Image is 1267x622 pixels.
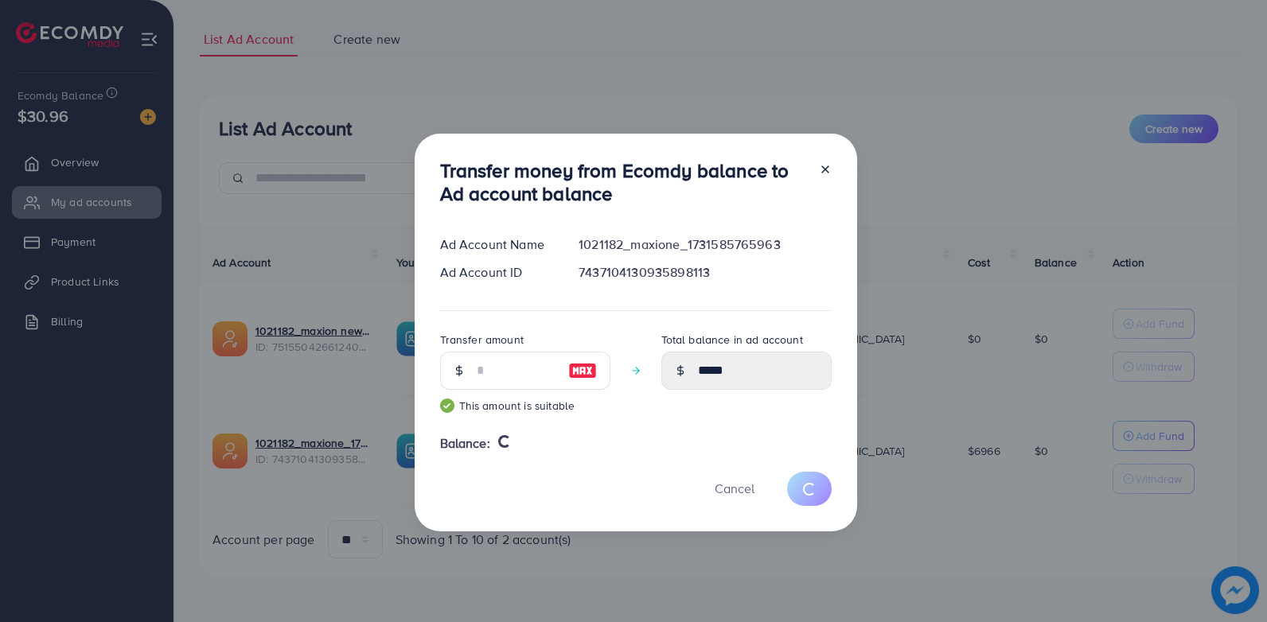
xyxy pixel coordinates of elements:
div: Ad Account Name [427,235,567,254]
label: Total balance in ad account [661,332,803,348]
img: guide [440,398,454,413]
div: 1021182_maxione_1731585765963 [566,235,844,254]
span: Balance: [440,434,490,453]
h3: Transfer money from Ecomdy balance to Ad account balance [440,159,806,205]
div: 7437104130935898113 [566,263,844,282]
button: Cancel [695,472,774,506]
span: Cancel [715,480,754,497]
div: Ad Account ID [427,263,567,282]
small: This amount is suitable [440,398,610,414]
img: image [568,361,597,380]
label: Transfer amount [440,332,524,348]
